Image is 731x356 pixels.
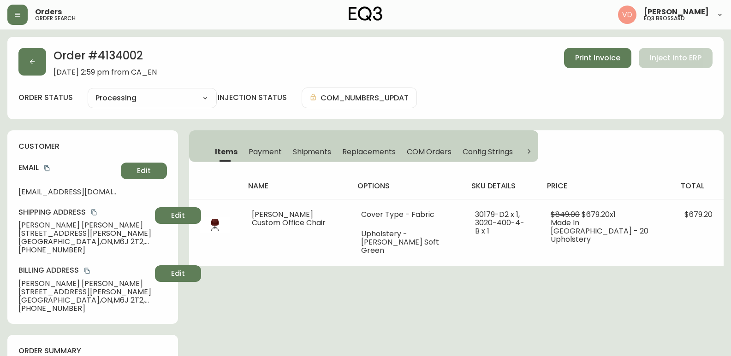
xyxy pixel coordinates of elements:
span: $849.00 [551,209,580,220]
li: Upholstery - [PERSON_NAME] Soft Green [361,230,453,255]
span: $679.20 [684,209,713,220]
span: Orders [35,8,62,16]
span: [PHONE_NUMBER] [18,246,151,254]
span: [PHONE_NUMBER] [18,304,151,313]
span: Config Strings [463,147,512,157]
span: Edit [137,166,151,176]
span: Edit [171,268,185,279]
span: [PERSON_NAME] [PERSON_NAME] [18,221,151,229]
img: 30179-OFC-400-1-ckqfcfd2w2dd50170oiuhgef2.jpg [200,210,230,240]
span: 30179-D2 x 1, 3020-400-4-B x 1 [475,209,524,236]
button: Print Invoice [564,48,631,68]
span: COM Orders [407,147,452,157]
span: Items [215,147,238,157]
span: [DATE] 2:59 pm from CA_EN [53,68,157,76]
h5: order search [35,16,76,21]
span: Replacements [342,147,395,157]
span: Edit [171,210,185,221]
h4: order summary [18,346,167,356]
span: [STREET_ADDRESS][PERSON_NAME] [18,229,151,238]
h4: price [547,181,666,191]
span: Payment [249,147,282,157]
h4: options [357,181,457,191]
span: [PERSON_NAME] [PERSON_NAME] [18,280,151,288]
span: [PERSON_NAME] [644,8,709,16]
h4: customer [18,141,167,152]
h4: injection status [218,93,287,103]
span: [STREET_ADDRESS][PERSON_NAME] [18,288,151,296]
h4: Billing Address [18,265,151,275]
button: Edit [155,265,201,282]
button: copy [42,163,52,173]
h4: Email [18,163,117,173]
span: [EMAIL_ADDRESS][DOMAIN_NAME] [18,188,117,196]
h4: total [681,181,716,191]
li: Cover Type - Fabric [361,210,453,219]
span: Print Invoice [575,53,620,63]
span: [PERSON_NAME] Custom Office Chair [252,209,326,228]
span: [GEOGRAPHIC_DATA] , ON , M6J 2T2 , CA [18,238,151,246]
span: [GEOGRAPHIC_DATA] , ON , M6J 2T2 , CA [18,296,151,304]
h4: Shipping Address [18,207,151,217]
button: Edit [155,207,201,224]
span: Made In [GEOGRAPHIC_DATA] - 20 Upholstery [551,217,648,245]
span: Shipments [293,147,332,157]
button: copy [83,266,92,275]
button: Edit [121,163,167,179]
img: 34cbe8de67806989076631741e6a7c6b [618,6,636,24]
h5: eq3 brossard [644,16,685,21]
img: logo [349,6,383,21]
button: copy [89,208,99,217]
h4: name [248,181,343,191]
h4: sku details [471,181,532,191]
label: order status [18,93,73,103]
span: $679.20 x 1 [582,209,616,220]
h2: Order # 4134002 [53,48,157,68]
